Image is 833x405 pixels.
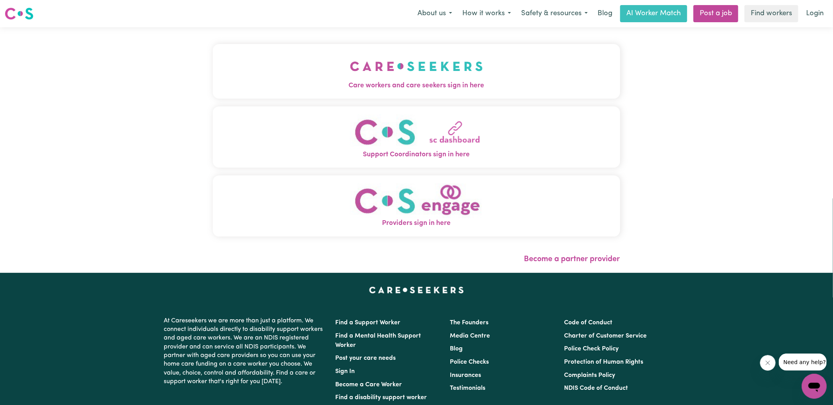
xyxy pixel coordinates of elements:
img: Careseekers logo [5,7,34,21]
a: Find workers [745,5,798,22]
a: Sign In [336,368,355,375]
a: Post your care needs [336,355,396,361]
a: Charter of Customer Service [564,333,647,339]
a: Media Centre [450,333,490,339]
a: NDIS Code of Conduct [564,385,628,391]
a: Find a disability support worker [336,394,427,401]
a: Blog [450,346,463,352]
a: Post a job [693,5,738,22]
a: Police Checks [450,359,489,365]
a: Login [801,5,828,22]
button: How it works [457,5,516,22]
a: Protection of Human Rights [564,359,643,365]
iframe: Message from company [779,354,827,371]
a: Become a partner provider [524,255,620,263]
iframe: Close message [760,355,776,371]
button: About us [412,5,457,22]
button: Care workers and care seekers sign in here [213,44,620,99]
a: Police Check Policy [564,346,619,352]
a: Testimonials [450,385,485,391]
a: Blog [593,5,617,22]
a: Code of Conduct [564,320,612,326]
span: Support Coordinators sign in here [213,150,620,160]
iframe: Button to launch messaging window [802,374,827,399]
button: Support Coordinators sign in here [213,106,620,168]
span: Providers sign in here [213,218,620,228]
a: Become a Care Worker [336,382,402,388]
a: Careseekers home page [369,287,464,293]
a: Insurances [450,372,481,378]
a: Careseekers logo [5,5,34,23]
a: The Founders [450,320,488,326]
a: Complaints Policy [564,372,615,378]
a: AI Worker Match [620,5,687,22]
a: Find a Mental Health Support Worker [336,333,421,348]
button: Safety & resources [516,5,593,22]
span: Care workers and care seekers sign in here [213,81,620,91]
p: At Careseekers we are more than just a platform. We connect individuals directly to disability su... [164,313,326,389]
button: Providers sign in here [213,175,620,237]
a: Find a Support Worker [336,320,401,326]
